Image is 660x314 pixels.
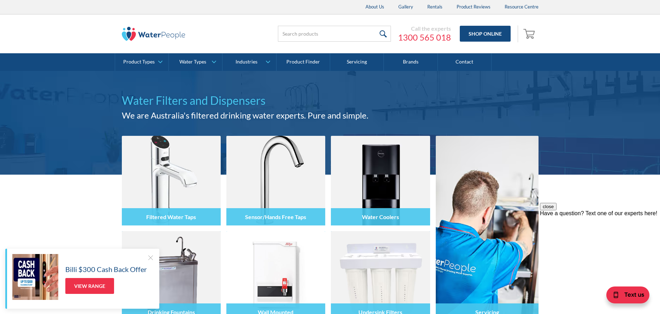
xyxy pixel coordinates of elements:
[65,264,147,274] h5: Billi $300 Cash Back Offer
[122,27,185,41] img: The Water People
[331,136,430,225] img: Water Coolers
[362,213,399,220] h4: Water Coolers
[226,136,325,225] img: Sensor/Hands Free Taps
[398,25,451,32] div: Call the experts
[398,32,451,43] a: 1300 565 018
[115,53,168,71] a: Product Types
[540,203,660,288] iframe: podium webchat widget prompt
[222,53,276,71] a: Industries
[438,53,492,71] a: Contact
[523,28,537,39] img: shopping cart
[65,278,114,294] a: View Range
[122,136,221,225] img: Filtered Water Taps
[245,213,306,220] h4: Sensor/Hands Free Taps
[589,279,660,314] iframe: podium webchat widget bubble
[236,59,257,65] div: Industries
[330,53,384,71] a: Servicing
[522,25,539,42] a: Open empty cart
[12,254,58,300] img: Billi $300 Cash Back Offer
[277,53,330,71] a: Product Finder
[169,53,222,71] a: Water Types
[460,26,511,42] a: Shop Online
[179,59,206,65] div: Water Types
[278,26,391,42] input: Search products
[146,213,196,220] h4: Filtered Water Taps
[123,59,155,65] div: Product Types
[384,53,438,71] a: Brands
